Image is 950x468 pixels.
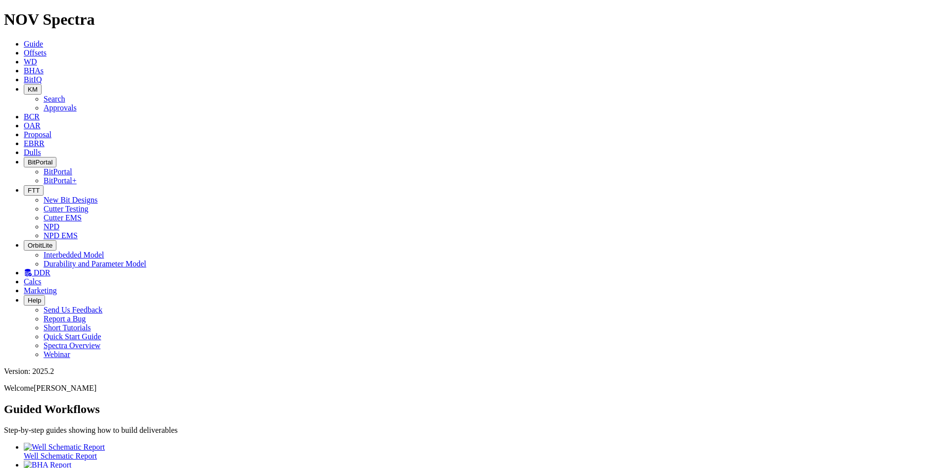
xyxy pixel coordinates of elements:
[44,332,101,341] a: Quick Start Guide
[28,242,52,249] span: OrbitLite
[44,222,59,231] a: NPD
[24,121,41,130] a: OAR
[24,40,43,48] a: Guide
[24,286,57,295] a: Marketing
[4,403,946,416] h2: Guided Workflows
[24,240,56,251] button: OrbitLite
[28,86,38,93] span: KM
[24,157,56,167] button: BitPortal
[44,95,65,103] a: Search
[44,341,100,350] a: Spectra Overview
[44,251,104,259] a: Interbedded Model
[34,268,50,277] span: DDR
[4,384,946,393] p: Welcome
[24,268,50,277] a: DDR
[44,306,102,314] a: Send Us Feedback
[44,176,77,185] a: BitPortal+
[24,139,45,148] a: EBRR
[44,350,70,359] a: Webinar
[24,130,51,139] a: Proposal
[24,75,42,84] a: BitIQ
[24,295,45,306] button: Help
[24,84,42,95] button: KM
[44,314,86,323] a: Report a Bug
[4,10,946,29] h1: NOV Spectra
[44,196,97,204] a: New Bit Designs
[24,66,44,75] a: BHAs
[44,104,77,112] a: Approvals
[24,185,44,196] button: FTT
[44,260,146,268] a: Durability and Parameter Model
[44,213,82,222] a: Cutter EMS
[28,297,41,304] span: Help
[24,148,41,156] a: Dulls
[28,187,40,194] span: FTT
[24,112,40,121] a: BCR
[24,443,105,452] img: Well Schematic Report
[44,167,72,176] a: BitPortal
[4,426,946,435] p: Step-by-step guides showing how to build deliverables
[24,443,946,460] a: Well Schematic Report Well Schematic Report
[44,205,89,213] a: Cutter Testing
[24,49,47,57] a: Offsets
[44,231,78,240] a: NPD EMS
[24,57,37,66] a: WD
[34,384,96,392] span: [PERSON_NAME]
[28,158,52,166] span: BitPortal
[24,452,97,460] span: Well Schematic Report
[4,367,946,376] div: Version: 2025.2
[44,323,91,332] a: Short Tutorials
[24,277,42,286] a: Calcs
